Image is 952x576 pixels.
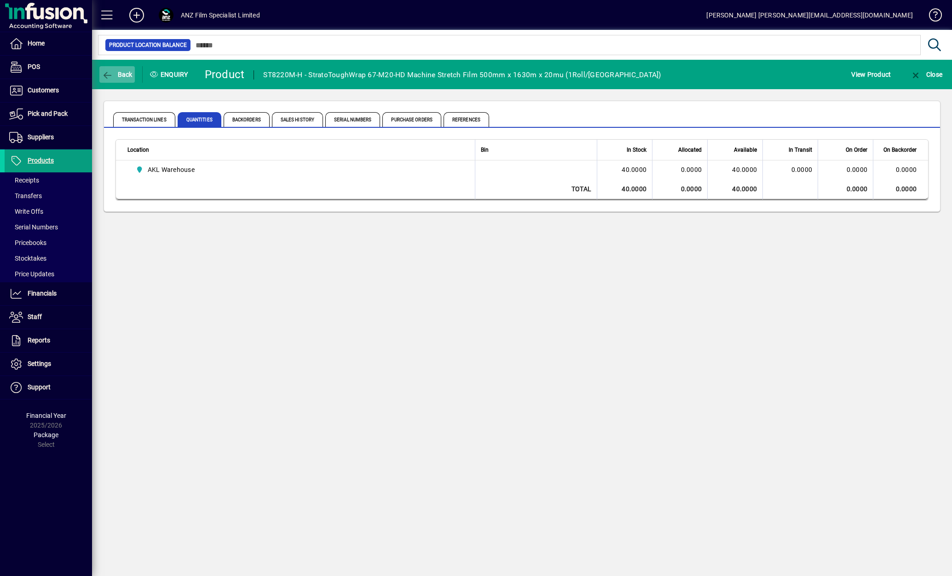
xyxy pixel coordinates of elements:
a: Knowledge Base [922,2,940,32]
span: On Order [846,145,867,155]
a: Receipts [5,172,92,188]
span: Quantities [178,112,221,127]
span: Available [734,145,757,155]
span: 0.0000 [681,166,702,173]
span: 0.0000 [791,166,813,173]
span: Pricebooks [9,239,46,246]
a: Stocktakes [5,251,92,266]
div: ANZ Film Specialist Limited [181,8,260,23]
td: 40.0000 [597,179,652,200]
span: Allocated [678,145,702,155]
span: Pick and Pack [28,110,68,117]
div: Enquiry [143,67,198,82]
td: Total [475,179,597,200]
a: Write Offs [5,204,92,219]
a: Suppliers [5,126,92,149]
span: Location [127,145,149,155]
span: Stocktakes [9,255,46,262]
span: Serial Numbers [9,223,58,231]
span: Back [102,71,133,78]
span: Price Updates [9,270,54,278]
span: Reports [28,336,50,344]
span: Product Location Balance [109,40,187,50]
span: Sales History [272,112,323,127]
span: Write Offs [9,208,43,215]
button: Close [908,66,945,83]
td: 40.0000 [707,179,762,200]
span: View Product [851,67,891,82]
a: POS [5,56,92,79]
div: Product [205,67,245,82]
a: Pick and Pack [5,103,92,125]
a: Home [5,32,92,55]
span: Staff [28,313,42,320]
td: 0.0000 [873,179,928,200]
span: Transfers [9,192,42,200]
span: Customers [28,86,59,94]
button: Back [99,66,135,83]
a: Price Updates [5,266,92,282]
td: 40.0000 [707,160,762,179]
span: On Backorder [883,145,917,155]
app-page-header-button: Close enquiry [900,66,952,83]
td: 0.0000 [652,179,707,200]
button: View Product [849,66,893,83]
span: In Transit [789,145,812,155]
button: Profile [151,7,181,23]
div: [PERSON_NAME] [PERSON_NAME][EMAIL_ADDRESS][DOMAIN_NAME] [706,8,913,23]
a: Staff [5,306,92,329]
a: Support [5,376,92,399]
span: AKL Warehouse [148,165,195,174]
a: Reports [5,329,92,352]
a: Transfers [5,188,92,204]
span: Products [28,157,54,164]
td: 40.0000 [597,160,652,179]
span: Close [910,71,942,78]
span: POS [28,63,40,70]
span: Home [28,40,45,47]
span: Receipts [9,177,39,184]
div: ST8220M-H - StratoToughWrap 67-M20-HD Machine Stretch Film 500mm x 1630m x 20mu (1Roll/[GEOGRAPHI... [263,68,661,82]
span: Transaction Lines [113,112,175,127]
span: Package [34,431,58,439]
a: Pricebooks [5,235,92,251]
a: Customers [5,79,92,102]
button: Add [122,7,151,23]
app-page-header-button: Back [92,66,143,83]
td: 0.0000 [818,179,873,200]
span: Support [28,383,51,391]
a: Financials [5,282,92,305]
span: 0.0000 [847,165,868,174]
span: Settings [28,360,51,367]
span: Suppliers [28,133,54,141]
td: 0.0000 [873,160,928,179]
span: AKL Warehouse [132,164,465,175]
span: Purchase Orders [382,112,441,127]
span: Financials [28,290,57,297]
a: Serial Numbers [5,219,92,235]
span: References [444,112,489,127]
span: Bin [481,145,489,155]
a: Settings [5,353,92,376]
span: Financial Year [26,412,66,419]
span: Serial Numbers [325,112,380,127]
span: Backorders [224,112,270,127]
span: In Stock [627,145,646,155]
